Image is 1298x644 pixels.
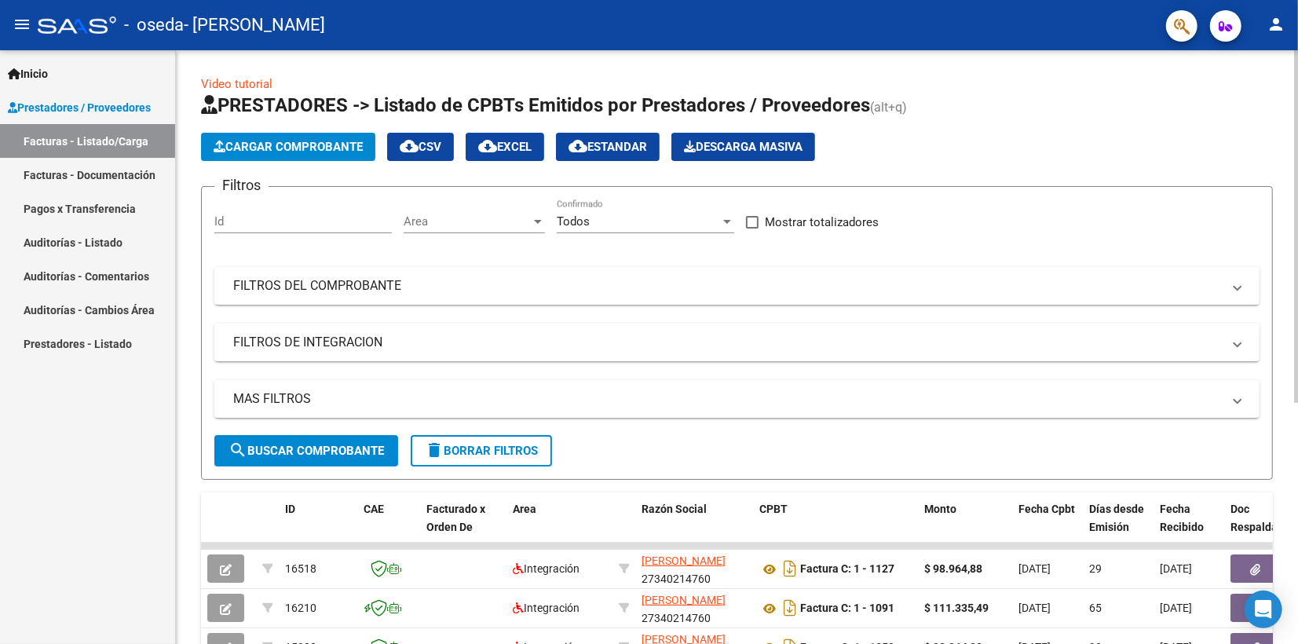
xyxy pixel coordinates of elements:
mat-panel-title: FILTROS DE INTEGRACION [233,334,1222,351]
datatable-header-cell: Razón Social [635,492,753,562]
span: Estandar [569,140,647,154]
mat-icon: cloud_download [400,137,419,156]
a: Video tutorial [201,77,272,91]
datatable-header-cell: ID [279,492,357,562]
span: Integración [513,562,580,575]
span: Razón Social [642,503,707,515]
div: 27340214760 [642,552,747,585]
span: Buscar Comprobante [229,444,384,458]
span: Cargar Comprobante [214,140,363,154]
span: [PERSON_NAME] [642,554,726,567]
span: Area [513,503,536,515]
span: Monto [924,503,956,515]
datatable-header-cell: Monto [918,492,1012,562]
i: Descargar documento [780,595,800,620]
strong: $ 111.335,49 [924,602,989,614]
mat-icon: delete [425,441,444,459]
strong: Factura C: 1 - 1091 [800,602,894,615]
button: EXCEL [466,133,544,161]
datatable-header-cell: Area [506,492,612,562]
mat-icon: menu [13,15,31,34]
mat-expansion-panel-header: MAS FILTROS [214,380,1260,418]
button: Cargar Comprobante [201,133,375,161]
span: EXCEL [478,140,532,154]
mat-panel-title: FILTROS DEL COMPROBANTE [233,277,1222,295]
span: Borrar Filtros [425,444,538,458]
button: Descarga Masiva [671,133,815,161]
datatable-header-cell: Días desde Emisión [1083,492,1154,562]
span: Integración [513,602,580,614]
span: Descarga Masiva [684,140,803,154]
mat-icon: cloud_download [478,137,497,156]
mat-icon: search [229,441,247,459]
datatable-header-cell: Facturado x Orden De [420,492,506,562]
span: - [PERSON_NAME] [184,8,325,42]
div: Open Intercom Messenger [1245,591,1282,628]
mat-icon: person [1267,15,1285,34]
span: Todos [557,214,590,229]
datatable-header-cell: CPBT [753,492,918,562]
span: CSV [400,140,441,154]
span: Inicio [8,65,48,82]
mat-expansion-panel-header: FILTROS DE INTEGRACION [214,324,1260,361]
span: Mostrar totalizadores [765,213,879,232]
span: PRESTADORES -> Listado de CPBTs Emitidos por Prestadores / Proveedores [201,94,870,116]
span: 16210 [285,602,316,614]
span: [DATE] [1160,602,1192,614]
button: Buscar Comprobante [214,435,398,467]
span: (alt+q) [870,100,907,115]
span: 16518 [285,562,316,575]
strong: $ 98.964,88 [924,562,982,575]
datatable-header-cell: CAE [357,492,420,562]
span: [DATE] [1018,562,1051,575]
span: Area [404,214,531,229]
i: Descargar documento [780,556,800,581]
button: CSV [387,133,454,161]
span: 29 [1089,562,1102,575]
datatable-header-cell: Fecha Cpbt [1012,492,1083,562]
span: Facturado x Orden De [426,503,485,533]
span: Fecha Recibido [1160,503,1204,533]
datatable-header-cell: Fecha Recibido [1154,492,1224,562]
span: CAE [364,503,384,515]
span: [PERSON_NAME] [642,594,726,606]
strong: Factura C: 1 - 1127 [800,563,894,576]
button: Borrar Filtros [411,435,552,467]
app-download-masive: Descarga masiva de comprobantes (adjuntos) [671,133,815,161]
div: 27340214760 [642,591,747,624]
span: ID [285,503,295,515]
span: [DATE] [1018,602,1051,614]
span: Días desde Emisión [1089,503,1144,533]
span: - oseda [124,8,184,42]
h3: Filtros [214,174,269,196]
mat-expansion-panel-header: FILTROS DEL COMPROBANTE [214,267,1260,305]
span: 65 [1089,602,1102,614]
span: Fecha Cpbt [1018,503,1075,515]
span: Prestadores / Proveedores [8,99,151,116]
mat-icon: cloud_download [569,137,587,156]
span: CPBT [759,503,788,515]
mat-panel-title: MAS FILTROS [233,390,1222,408]
button: Estandar [556,133,660,161]
span: [DATE] [1160,562,1192,575]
